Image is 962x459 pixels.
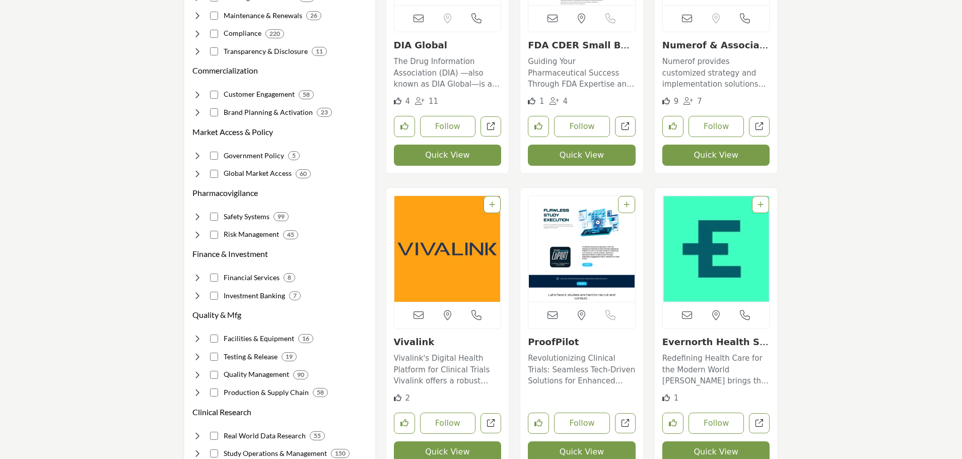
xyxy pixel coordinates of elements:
h3: Evernorth Health Services [662,337,770,348]
b: 99 [278,213,285,220]
b: 60 [300,170,307,177]
button: Like listing [662,413,683,434]
input: Select Global Market Access checkbox [210,170,218,178]
a: Add To List [624,201,630,209]
button: Pharmacovigilance [192,187,258,199]
div: 220 Results For Compliance [265,29,284,38]
button: Follow [420,116,476,137]
div: 19 Results For Testing & Release [282,352,297,361]
h4: Investment Banking: Providing deal structuring and financing advisory services. [224,291,285,301]
h3: ProofPilot [528,337,636,348]
a: FDA CDER Small Busin... [528,40,633,61]
input: Select Investment Banking checkbox [210,292,218,300]
p: Guiding Your Pharmaceutical Success Through FDA Expertise and Support The organization operates a... [528,56,636,90]
input: Select Safety Systems checkbox [210,213,218,221]
a: Open evernorth in new tab [749,413,770,434]
a: Open Listing in new tab [663,196,770,302]
i: Like [662,394,670,402]
h4: Testing & Release: Analyzing acceptability of materials, stability and final drug product batches. [224,352,278,362]
input: Select Facilities & Equipment checkbox [210,335,218,343]
div: 23 Results For Brand Planning & Activation [317,108,332,117]
h4: Financial Services: Enabling enterprise fiscal planning, reporting and controls. [224,273,280,283]
a: DIA Global [394,40,447,50]
input: Select Government Policy checkbox [210,152,218,160]
b: 23 [321,109,328,116]
div: 11 Results For Transparency & Disclosure [312,47,327,56]
b: 45 [287,231,294,238]
input: Select Transparency & Disclosure checkbox [210,47,218,55]
div: 150 Results For Study Operations & Management [331,449,350,458]
a: Open fdasbia in new tab [615,116,636,137]
a: Redefining Health Care for the Modern World [PERSON_NAME] brings the power of innovation and rele... [662,350,770,387]
div: 55 Results For Real World Data Research [310,431,325,440]
a: Numerof provides customized strategy and implementation solutions for market access, medical affa... [662,53,770,90]
button: Follow [554,116,610,137]
button: Follow [420,413,476,434]
h3: Numerof & Associates [662,40,770,51]
b: 150 [335,450,346,457]
p: Redefining Health Care for the Modern World [PERSON_NAME] brings the power of innovation and rele... [662,353,770,387]
b: 7 [293,292,297,299]
input: Select Risk Management checkbox [210,231,218,239]
h4: Study Operations & Management: Conducting and overseeing clinical studies. [224,448,327,458]
h4: Risk Management: Detecting, evaluating and communicating product risks. [224,229,279,239]
a: Open Listing in new tab [394,196,501,302]
div: Followers [549,96,568,107]
b: 26 [310,12,317,19]
a: Open proofpilot in new tab [615,413,636,434]
button: Follow [689,116,744,137]
input: Select Study Operations & Management checkbox [210,449,218,457]
h4: Government Policy: Monitoring and influencing drug-related public policy. [224,151,284,161]
b: 11 [316,48,323,55]
p: The Drug Information Association (DIA) —also known as DIA Global—is a nonprofit, member-driven pr... [394,56,502,90]
b: 58 [317,389,324,396]
input: Select Brand Planning & Activation checkbox [210,108,218,116]
button: Clinical Research [192,406,251,418]
h4: Maintenance & Renewals: Maintaining marketing authorizations and safety reporting. [224,11,302,21]
h4: Compliance: Local and global regulatory compliance. [224,28,261,38]
b: 19 [286,353,293,360]
a: Numerof & Associates... [662,40,770,61]
span: 1 [539,97,544,106]
input: Select Real World Data Research checkbox [210,432,218,440]
button: Quick View [662,145,770,166]
b: 55 [314,432,321,439]
div: 60 Results For Global Market Access [296,169,311,178]
button: Finance & Investment [192,248,268,260]
b: 8 [288,274,291,281]
div: 7 Results For Investment Banking [289,291,301,300]
div: 99 Results For Safety Systems [273,212,289,221]
button: Commercialization [192,64,258,77]
h4: Facilities & Equipment: Maintaining physical plants and machine operations. [224,334,294,344]
div: 45 Results For Risk Management [283,230,298,239]
a: Add To List [758,201,764,209]
h4: Safety Systems: Collecting, processing and analyzing safety data. [224,212,269,222]
button: Quick View [394,145,502,166]
h3: DIA Global [394,40,502,51]
h3: Vivalink [394,337,502,348]
h4: Customer Engagement: Understanding and optimizing patient experience across channels. [224,89,295,99]
input: Select Customer Engagement checkbox [210,91,218,99]
h3: FDA CDER Small Business and Industry Assistance (SBIA) [528,40,636,51]
a: Open vivalink in new tab [480,413,501,434]
p: Numerof provides customized strategy and implementation solutions for market access, medical affa... [662,56,770,90]
img: ProofPilot [528,196,635,302]
b: 90 [297,371,304,378]
span: 7 [697,97,702,106]
input: Select Maintenance & Renewals checkbox [210,12,218,20]
i: Likes [394,394,401,402]
button: Like listing [394,413,415,434]
h4: Quality Management: Governance ensuring adherence to quality guidelines. [224,369,289,379]
button: Quality & Mfg [192,309,241,321]
div: 8 Results For Financial Services [284,273,295,282]
h4: Transparency & Disclosure: Transparency & Disclosure [224,46,308,56]
span: 4 [563,97,568,106]
div: Followers [683,96,702,107]
a: The Drug Information Association (DIA) —also known as DIA Global—is a nonprofit, member-driven pr... [394,53,502,90]
h4: Global Market Access: Achieving patient access and reimbursement globally. [224,168,292,178]
img: Evernorth Health Services [663,196,770,302]
input: Select Financial Services checkbox [210,274,218,282]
